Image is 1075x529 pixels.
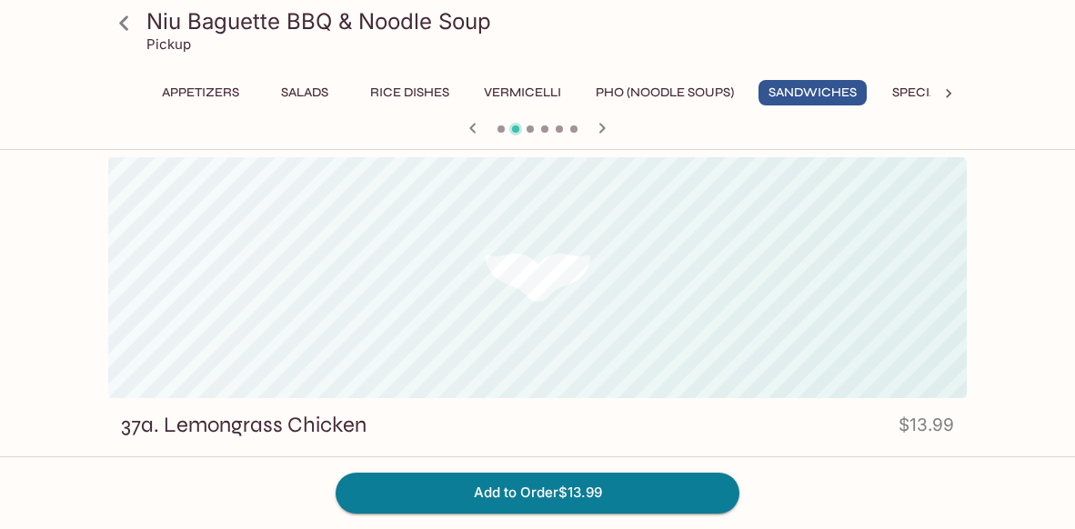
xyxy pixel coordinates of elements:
[899,411,954,446] h4: $13.99
[759,80,867,105] button: Sandwiches
[152,80,249,105] button: Appetizers
[146,35,191,53] p: Pickup
[108,157,967,398] div: 37a. Lemongrass Chicken
[474,80,571,105] button: Vermicelli
[586,80,744,105] button: Pho (Noodle Soups)
[336,473,739,513] button: Add to Order$13.99
[121,411,367,439] h3: 37a. Lemongrass Chicken
[360,80,459,105] button: Rice Dishes
[881,80,963,105] button: Specials
[264,80,346,105] button: Salads
[146,7,959,35] h3: Niu Baguette BBQ & Noodle Soup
